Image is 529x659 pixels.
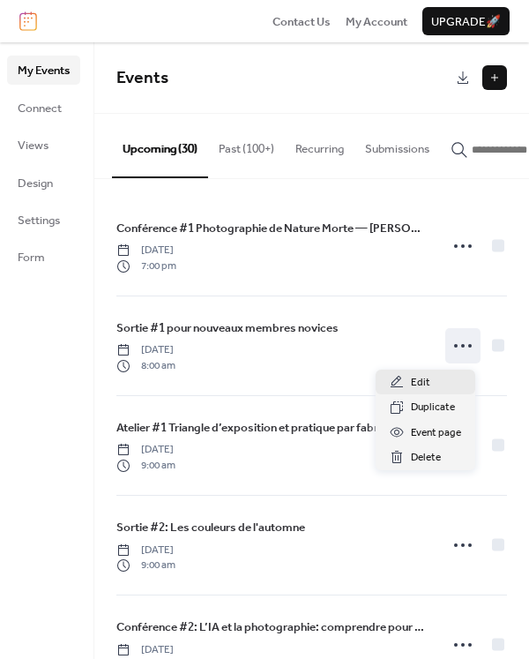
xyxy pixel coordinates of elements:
a: Form [7,243,80,271]
a: Conférence #1 Photographie de Nature Morte — [PERSON_NAME] [116,219,428,238]
a: Connect [7,94,80,122]
span: Form [18,249,45,266]
a: Conférence #2: L’IA et la photographie: comprendre pour mieux choisir, par [PERSON_NAME] [116,618,428,637]
span: My Account [346,13,407,31]
span: Connect [18,100,62,117]
span: 8:00 am [116,358,175,374]
span: [DATE] [116,543,175,558]
a: My Account [346,12,407,30]
span: Sortie #1 pour nouveaux membres novices [116,319,339,337]
span: 7:00 pm [116,258,176,274]
span: Views [18,137,48,154]
button: Upcoming (30) [112,114,208,177]
span: Conférence #1 Photographie de Nature Morte — [PERSON_NAME] [116,220,428,237]
span: My Events [18,62,70,79]
button: Upgrade🚀 [422,7,510,35]
span: Delete [411,449,441,467]
span: Sortie #2: Les couleurs de l'automne [116,519,305,536]
span: [DATE] [116,243,176,258]
span: Conférence #2: L’IA et la photographie: comprendre pour mieux choisir, par [PERSON_NAME] [116,618,428,636]
a: Atelier #1 Triangle d’exposition et pratique par fabriquants d'appareils [116,418,428,438]
span: [DATE] [116,342,175,358]
button: Past (100+) [208,114,285,176]
span: 9:00 am [116,458,175,474]
span: Upgrade 🚀 [431,13,501,31]
span: 9:00 am [116,558,175,573]
a: Design [7,168,80,197]
span: Atelier #1 Triangle d’exposition et pratique par fabriquants d'appareils [116,419,428,437]
a: My Events [7,56,80,84]
span: [DATE] [116,642,176,658]
span: Contact Us [272,13,331,31]
button: Submissions [354,114,440,176]
span: Settings [18,212,60,229]
a: Settings [7,206,80,234]
span: [DATE] [116,442,175,458]
span: Event page [411,424,461,442]
button: Recurring [285,114,354,176]
a: Views [7,131,80,159]
span: Design [18,175,53,192]
a: Sortie #1 pour nouveaux membres novices [116,318,339,338]
img: logo [19,11,37,31]
span: Edit [411,374,430,392]
span: Events [116,62,168,94]
a: Sortie #2: Les couleurs de l'automne [116,518,305,537]
a: Contact Us [272,12,331,30]
span: Duplicate [411,399,455,416]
